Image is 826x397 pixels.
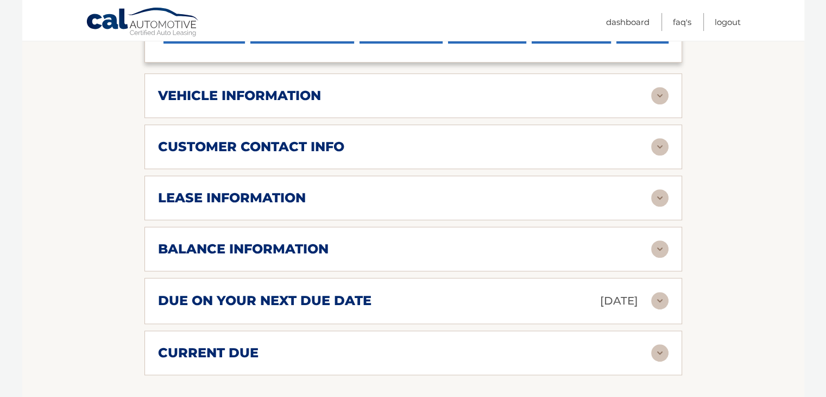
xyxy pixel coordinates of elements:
img: accordion-rest.svg [651,87,669,104]
a: Dashboard [606,13,650,31]
img: accordion-rest.svg [651,138,669,156]
img: accordion-rest.svg [651,344,669,362]
a: Cal Automotive [86,7,200,39]
h2: lease information [158,190,306,206]
h2: customer contact info [158,139,344,155]
h2: due on your next due date [158,293,371,309]
img: accordion-rest.svg [651,240,669,258]
p: [DATE] [600,291,638,311]
img: accordion-rest.svg [651,189,669,207]
h2: current due [158,345,258,361]
h2: balance information [158,241,329,257]
h2: vehicle information [158,88,321,104]
a: FAQ's [673,13,691,31]
a: Logout [715,13,741,31]
img: accordion-rest.svg [651,292,669,309]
